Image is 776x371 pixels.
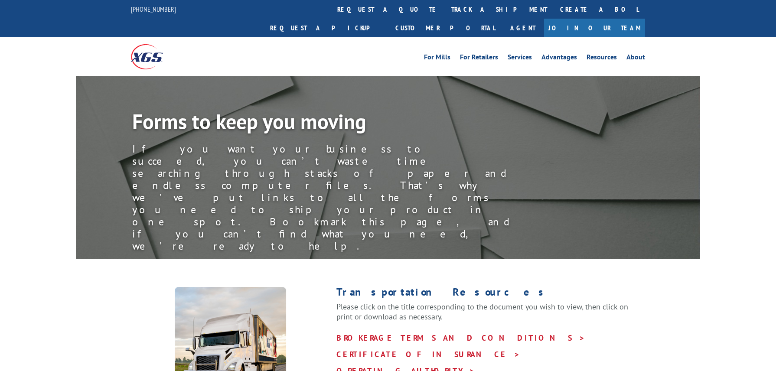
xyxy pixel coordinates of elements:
p: Please click on the title corresponding to the document you wish to view, then click on print or ... [336,302,645,330]
a: CERTIFICATE OF INSURANCE > [336,349,520,359]
a: BROKERAGE TERMS AND CONDITIONS > [336,333,585,343]
a: For Retailers [460,54,498,63]
a: About [626,54,645,63]
h1: Forms to keep you moving [132,111,522,136]
a: For Mills [424,54,450,63]
a: Agent [502,19,544,37]
a: [PHONE_NUMBER] [131,5,176,13]
a: Advantages [541,54,577,63]
a: Customer Portal [389,19,502,37]
h1: Transportation Resources [336,287,645,302]
a: Services [508,54,532,63]
a: Resources [587,54,617,63]
div: If you want your business to succeed, you can’t waste time searching through stacks of paper and ... [132,143,522,252]
a: Request a pickup [264,19,389,37]
a: Join Our Team [544,19,645,37]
